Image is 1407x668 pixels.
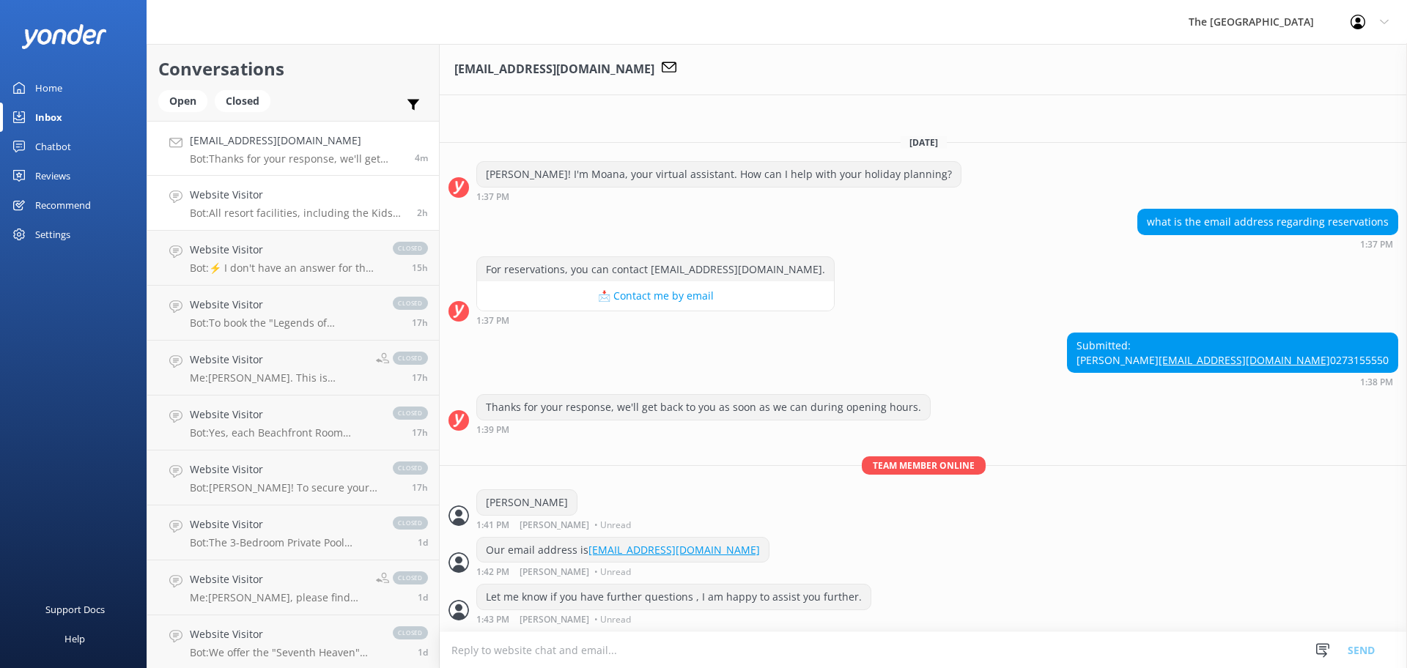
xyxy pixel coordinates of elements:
[588,543,760,557] a: [EMAIL_ADDRESS][DOMAIN_NAME]
[476,521,509,530] strong: 1:41 PM
[476,193,509,201] strong: 1:37 PM
[594,615,631,624] span: • Unread
[476,191,961,201] div: 01:37pm 18-Aug-2025 (UTC -10:00) Pacific/Honolulu
[477,162,961,187] div: [PERSON_NAME]! I'm Moana, your virtual assistant. How can I help with your holiday planning?
[190,481,378,494] p: Bot: [PERSON_NAME]! To secure your spots for the "Legends of Polynesia" Island Night Umu Feast & ...
[190,261,378,275] p: Bot: ⚡ I don't have an answer for that in my knowledge base. Please try and rephrase your questio...
[1159,353,1330,367] a: [EMAIL_ADDRESS][DOMAIN_NAME]
[190,187,406,203] h4: Website Visitor
[1067,376,1398,387] div: 01:38pm 18-Aug-2025 (UTC -10:00) Pacific/Honolulu
[158,90,207,112] div: Open
[147,286,439,341] a: Website VisitorBot:To book the "Legends of Polynesia" Island Night Umu Feast & Drum Dance Show, p...
[862,456,986,475] span: Team member online
[190,461,378,478] h4: Website Visitor
[35,220,70,249] div: Settings
[190,316,378,330] p: Bot: To book the "Legends of Polynesia" Island Night Umu Feast & Drum Dance Show, please see our ...
[476,426,509,434] strong: 1:39 PM
[594,521,631,530] span: • Unread
[147,505,439,560] a: Website VisitorBot:The 3-Bedroom Private Pool [GEOGRAPHIC_DATA] is located 400 meters from The [G...
[147,341,439,396] a: Website VisitorMe:[PERSON_NAME]. This is [PERSON_NAME] from Reservations. How can I help you?clos...
[477,538,769,563] div: Our email address is
[393,461,428,475] span: closed
[520,568,589,576] span: [PERSON_NAME]
[476,614,871,624] div: 01:43pm 18-Aug-2025 (UTC -10:00) Pacific/Honolulu
[476,566,769,576] div: 01:42pm 18-Aug-2025 (UTC -10:00) Pacific/Honolulu
[520,521,589,530] span: [PERSON_NAME]
[393,352,428,365] span: closed
[393,626,428,639] span: closed
[454,60,654,79] h3: [EMAIL_ADDRESS][DOMAIN_NAME]
[477,490,577,515] div: [PERSON_NAME]
[190,133,404,149] h4: [EMAIL_ADDRESS][DOMAIN_NAME]
[412,316,428,329] span: 08:10pm 17-Aug-2025 (UTC -10:00) Pacific/Honolulu
[477,257,834,282] div: For reservations, you can contact [EMAIL_ADDRESS][DOMAIN_NAME].
[477,281,834,311] button: 📩 Contact me by email
[476,615,509,624] strong: 1:43 PM
[1360,240,1393,249] strong: 1:37 PM
[412,261,428,274] span: 09:55pm 17-Aug-2025 (UTC -10:00) Pacific/Honolulu
[147,231,439,286] a: Website VisitorBot:⚡ I don't have an answer for that in my knowledge base. Please try and rephras...
[418,591,428,604] span: 12:06pm 17-Aug-2025 (UTC -10:00) Pacific/Honolulu
[190,297,378,313] h4: Website Visitor
[35,103,62,132] div: Inbox
[476,568,509,576] strong: 1:42 PM
[158,55,428,83] h2: Conversations
[190,626,378,642] h4: Website Visitor
[190,371,365,385] p: Me: [PERSON_NAME]. This is [PERSON_NAME] from Reservations. How can I help you?
[190,646,378,659] p: Bot: We offer the "Seventh Heaven" All-Inclusive Wedding Package, which includes a tropical islan...
[45,595,105,624] div: Support Docs
[418,536,428,549] span: 01:40pm 17-Aug-2025 (UTC -10:00) Pacific/Honolulu
[147,176,439,231] a: Website VisitorBot:All resort facilities, including the Kids Club, are reserved exclusively for i...
[190,516,378,532] h4: Website Visitor
[190,352,365,368] h4: Website Visitor
[594,568,631,576] span: • Unread
[476,519,635,530] div: 01:41pm 18-Aug-2025 (UTC -10:00) Pacific/Honolulu
[190,207,406,220] p: Bot: All resort facilities, including the Kids Club, are reserved exclusively for in-house guests...
[477,395,930,420] div: Thanks for your response, we'll get back to you as soon as we can during opening hours.
[190,407,378,423] h4: Website Visitor
[393,407,428,420] span: closed
[393,571,428,584] span: closed
[22,24,106,48] img: yonder-white-logo.png
[215,92,278,108] a: Closed
[1068,333,1397,372] div: Submitted: [PERSON_NAME] 0273155550
[477,584,871,609] div: Let me know if you have further questions , I am happy to assist you further.
[476,315,835,325] div: 01:37pm 18-Aug-2025 (UTC -10:00) Pacific/Honolulu
[415,152,428,164] span: 01:38pm 18-Aug-2025 (UTC -10:00) Pacific/Honolulu
[64,624,85,653] div: Help
[190,591,365,604] p: Me: [PERSON_NAME], please find 360-degree views of our resort facilities here: [URL][DOMAIN_NAME]
[35,190,91,220] div: Recommend
[412,371,428,384] span: 08:07pm 17-Aug-2025 (UTC -10:00) Pacific/Honolulu
[418,646,428,658] span: 02:15am 17-Aug-2025 (UTC -10:00) Pacific/Honolulu
[158,92,215,108] a: Open
[190,426,378,439] p: Bot: Yes, each Beachfront Room includes a microwave along with other amenities. For the full faci...
[35,161,70,190] div: Reviews
[190,152,404,166] p: Bot: Thanks for your response, we'll get back to you as soon as we can during opening hours.
[476,316,509,325] strong: 1:37 PM
[476,424,931,434] div: 01:39pm 18-Aug-2025 (UTC -10:00) Pacific/Honolulu
[190,242,378,258] h4: Website Visitor
[901,136,947,149] span: [DATE]
[147,450,439,505] a: Website VisitorBot:[PERSON_NAME]! To secure your spots for the "Legends of Polynesia" Island Nigh...
[190,536,378,549] p: Bot: The 3-Bedroom Private Pool [GEOGRAPHIC_DATA] is located 400 meters from The [GEOGRAPHIC_DATA...
[393,516,428,530] span: closed
[147,121,439,176] a: [EMAIL_ADDRESS][DOMAIN_NAME]Bot:Thanks for your response, we'll get back to you as soon as we can...
[1137,239,1398,249] div: 01:37pm 18-Aug-2025 (UTC -10:00) Pacific/Honolulu
[412,481,428,494] span: 07:51pm 17-Aug-2025 (UTC -10:00) Pacific/Honolulu
[1138,209,1397,234] div: what is the email address regarding reservations
[147,396,439,450] a: Website VisitorBot:Yes, each Beachfront Room includes a microwave along with other amenities. For...
[190,571,365,587] h4: Website Visitor
[35,132,71,161] div: Chatbot
[393,297,428,310] span: closed
[35,73,62,103] div: Home
[520,615,589,624] span: [PERSON_NAME]
[215,90,270,112] div: Closed
[412,426,428,439] span: 07:57pm 17-Aug-2025 (UTC -10:00) Pacific/Honolulu
[393,242,428,255] span: closed
[1360,378,1393,387] strong: 1:38 PM
[147,560,439,615] a: Website VisitorMe:[PERSON_NAME], please find 360-degree views of our resort facilities here: [URL...
[417,207,428,219] span: 11:32am 18-Aug-2025 (UTC -10:00) Pacific/Honolulu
